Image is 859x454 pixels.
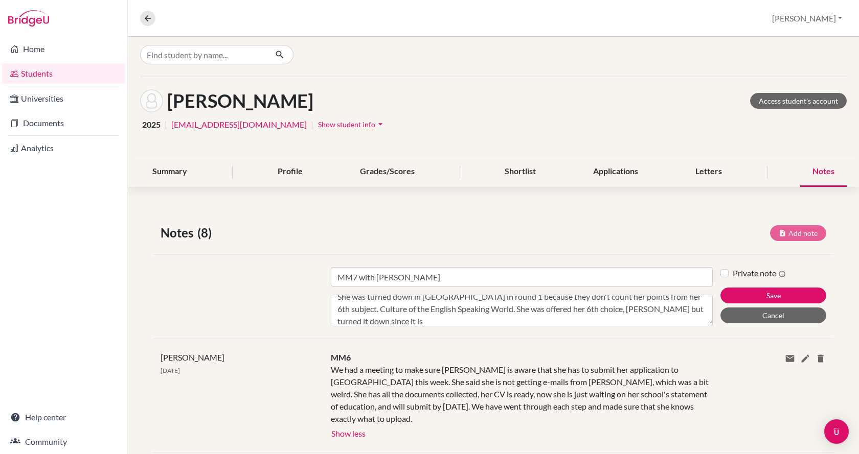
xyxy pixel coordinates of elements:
span: 2025 [142,118,161,131]
div: Summary [140,157,199,187]
div: Grades/Scores [348,157,427,187]
div: Profile [265,157,315,187]
a: Home [2,39,125,59]
span: MM6 [331,352,351,362]
label: Private note [733,267,786,279]
button: Save [720,288,826,303]
a: Help center [2,407,125,427]
input: Find student by name... [140,45,267,64]
h1: [PERSON_NAME] [167,90,313,112]
input: Note title (required) [331,267,713,286]
span: [PERSON_NAME] [161,352,224,362]
button: Show less [331,425,366,440]
button: [PERSON_NAME] [767,9,847,28]
img: Bridge-U [8,10,49,27]
a: Analytics [2,138,125,158]
span: | [311,118,313,131]
a: Documents [2,113,125,133]
span: | [165,118,167,131]
img: Dorottya Kovács's avatar [140,89,163,112]
div: We had a meeting to make sure [PERSON_NAME] is aware that she has to submit her application to [G... [331,364,713,425]
a: Students [2,63,125,84]
span: (8) [197,224,216,242]
span: [DATE] [161,367,180,374]
a: Access student's account [750,93,847,109]
a: Universities [2,88,125,109]
div: Letters [683,157,734,187]
span: Notes [161,224,197,242]
div: Open Intercom Messenger [824,419,849,444]
div: Applications [581,157,650,187]
div: Shortlist [492,157,548,187]
button: Show student infoarrow_drop_down [318,116,386,132]
a: [EMAIL_ADDRESS][DOMAIN_NAME] [171,118,307,131]
span: Show student info [318,120,375,129]
i: arrow_drop_down [375,119,386,129]
div: Notes [800,157,847,187]
button: Cancel [720,307,826,323]
a: Community [2,432,125,452]
button: Add note [770,225,826,241]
